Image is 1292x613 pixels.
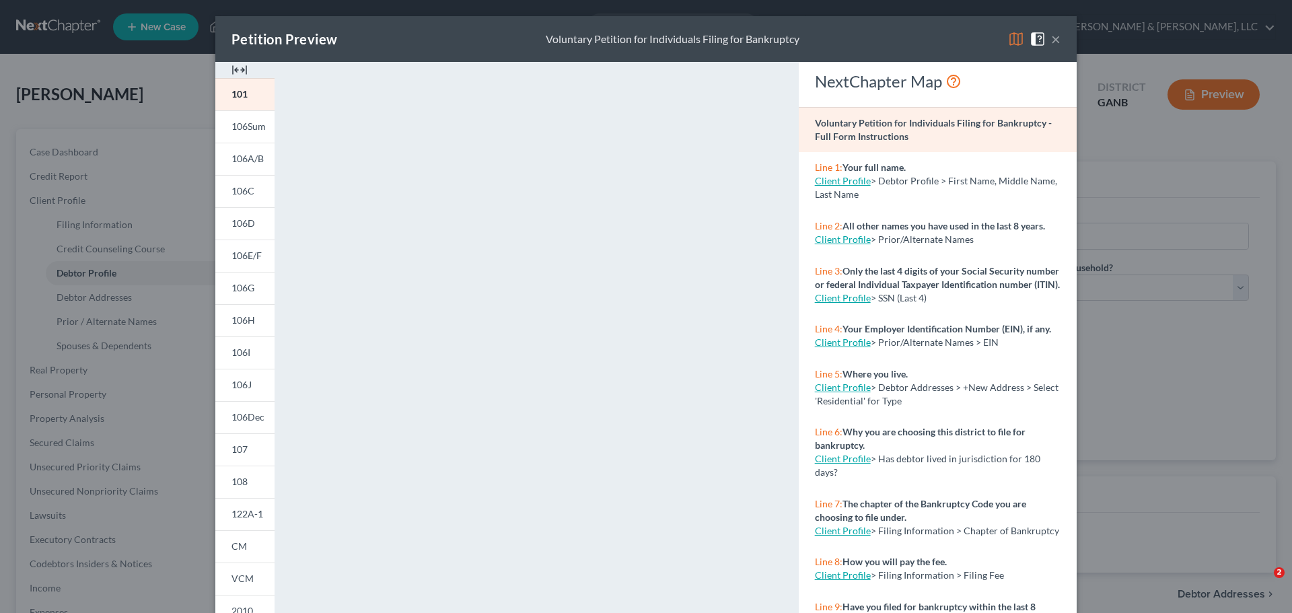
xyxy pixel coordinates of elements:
a: 108 [215,466,275,498]
span: > Prior/Alternate Names [871,233,974,245]
span: 107 [231,443,248,455]
a: 107 [215,433,275,466]
strong: Voluntary Petition for Individuals Filing for Bankruptcy - Full Form Instructions [815,117,1052,142]
span: > Prior/Alternate Names > EIN [871,336,999,348]
span: Line 5: [815,368,842,380]
a: Client Profile [815,292,871,303]
span: 108 [231,476,248,487]
a: 101 [215,78,275,110]
span: 106Sum [231,120,266,132]
span: 106H [231,314,255,326]
a: 106C [215,175,275,207]
span: Line 3: [815,265,842,277]
a: Client Profile [815,525,871,536]
a: Client Profile [815,233,871,245]
a: 106Sum [215,110,275,143]
span: Line 1: [815,161,842,173]
div: Voluntary Petition for Individuals Filing for Bankruptcy [546,32,799,47]
a: VCM [215,563,275,595]
a: 106A/B [215,143,275,175]
span: > Debtor Addresses > +New Address > Select 'Residential' for Type [815,382,1058,406]
a: 122A-1 [215,498,275,530]
a: CM [215,530,275,563]
span: Line 7: [815,498,842,509]
span: 106G [231,282,254,293]
span: 106D [231,217,255,229]
a: 106Dec [215,401,275,433]
strong: Your full name. [842,161,906,173]
span: 106A/B [231,153,264,164]
a: Client Profile [815,453,871,464]
img: map-eea8200ae884c6f1103ae1953ef3d486a96c86aabb227e865a55264e3737af1f.svg [1008,31,1024,47]
span: CM [231,540,247,552]
a: Client Profile [815,336,871,348]
span: > Debtor Profile > First Name, Middle Name, Last Name [815,175,1057,200]
strong: Why you are choosing this district to file for bankruptcy. [815,426,1026,451]
strong: All other names you have used in the last 8 years. [842,220,1045,231]
a: 106H [215,304,275,336]
span: 122A-1 [231,508,263,519]
div: Petition Preview [231,30,337,48]
strong: The chapter of the Bankruptcy Code you are choosing to file under. [815,498,1026,523]
span: 2 [1274,567,1285,578]
span: > Has debtor lived in jurisdiction for 180 days? [815,453,1040,478]
a: 106D [215,207,275,240]
span: Line 8: [815,556,842,567]
span: > SSN (Last 4) [871,292,927,303]
strong: Your Employer Identification Number (EIN), if any. [842,323,1051,334]
a: Client Profile [815,175,871,186]
strong: How you will pay the fee. [842,556,947,567]
iframe: Intercom live chat [1246,567,1279,600]
span: 106E/F [231,250,262,261]
span: 106C [231,185,254,196]
strong: Where you live. [842,368,908,380]
span: VCM [231,573,254,584]
span: Line 6: [815,426,842,437]
a: 106I [215,336,275,369]
a: Client Profile [815,382,871,393]
span: Line 2: [815,220,842,231]
a: 106E/F [215,240,275,272]
span: 106Dec [231,411,264,423]
span: 106I [231,347,250,358]
span: Line 4: [815,323,842,334]
span: > Filing Information > Chapter of Bankruptcy [871,525,1059,536]
img: expand-e0f6d898513216a626fdd78e52531dac95497ffd26381d4c15ee2fc46db09dca.svg [231,62,248,78]
span: 101 [231,88,248,100]
a: 106J [215,369,275,401]
div: NextChapter Map [815,71,1061,92]
span: Line 9: [815,601,842,612]
a: 106G [215,272,275,304]
img: help-close-5ba153eb36485ed6c1ea00a893f15db1cb9b99d6cae46e1a8edb6c62d00a1a76.svg [1030,31,1046,47]
button: × [1051,31,1061,47]
strong: Only the last 4 digits of your Social Security number or federal Individual Taxpayer Identificati... [815,265,1060,290]
span: > Filing Information > Filing Fee [871,569,1004,581]
span: 106J [231,379,252,390]
a: Client Profile [815,569,871,581]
